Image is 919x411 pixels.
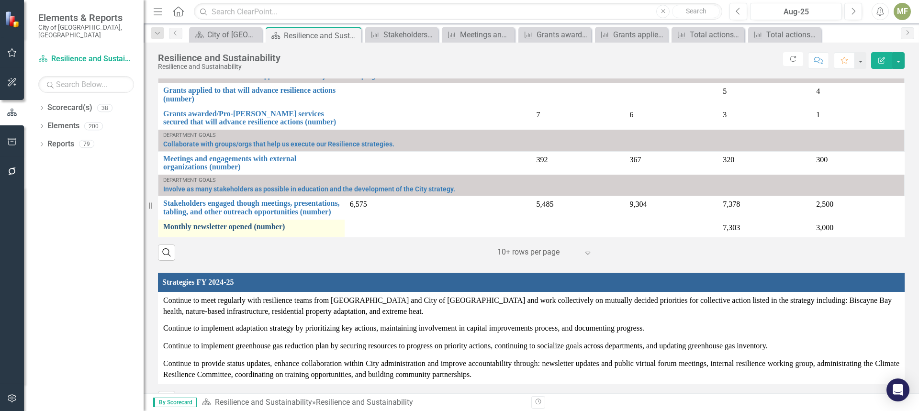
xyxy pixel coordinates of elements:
td: Double-Click to Edit [158,338,905,355]
td: Double-Click to Edit [811,151,905,174]
td: Double-Click to Edit [531,219,625,237]
a: Stakeholders engaged though meetings, presentations, tabling, and other outreach opportunities (n... [163,199,340,216]
span: 300 [816,156,828,164]
span: 2,500 [816,200,833,208]
img: ClearPoint Strategy [5,11,22,28]
a: Meetings and engagements with external organizations (number) [444,29,512,41]
span: 367 [629,156,641,164]
button: Aug-25 [750,3,842,20]
span: 3,000 [816,223,833,232]
small: City of [GEOGRAPHIC_DATA], [GEOGRAPHIC_DATA] [38,23,134,39]
div: Resilience and Sustainability [284,30,359,42]
p: Continue to implement adaptation strategy by prioritizing key actions, maintaining involvement in... [163,323,899,334]
a: Monthly newsletter opened (number) [163,222,340,231]
div: Stakeholders engaged though meetings, presentations, tabling, and other outreach opportunities (n... [383,29,436,41]
a: Grants applied to that will advance resilience actions (number) [597,29,665,41]
a: Scorecard(s) [47,102,92,113]
div: 200 [84,122,103,130]
span: 7,303 [723,223,740,232]
td: Double-Click to Edit [438,151,531,174]
button: Search [672,5,720,18]
td: Double-Click to Edit [531,196,625,219]
div: Grants awarded/Pro-[PERSON_NAME] services secured that will advance resilience actions (number) [537,29,589,41]
td: Double-Click to Edit [158,320,905,338]
a: Grants awarded/Pro-[PERSON_NAME] services secured that will advance resilience actions (number) [163,110,340,126]
div: Open Intercom Messenger [886,378,909,401]
a: Total actions in-progress/completed for Climate Ready Strategy (number) [751,29,818,41]
div: Total actions in-progress/completed for Resilient305 Strategy (number) [690,29,742,41]
a: Involve as many stakeholders as possible in education and the development of the City strategy. [163,186,899,193]
td: Double-Click to Edit [438,219,531,237]
div: Aug-25 [753,6,839,18]
input: Search Below... [38,76,134,93]
div: Department Goals [163,133,899,138]
a: Resilience and Sustainability [38,54,134,65]
a: Meetings and engagements with external organizations (number) [163,155,340,171]
a: Grants applied to that will advance resilience actions (number) [163,86,340,103]
td: Double-Click to Edit Right Click for Context Menu [158,196,345,219]
td: Double-Click to Edit [811,83,905,106]
td: Double-Click to Edit [811,196,905,219]
span: 5,485 [537,200,554,208]
div: 79 [79,140,94,148]
p: Continue to implement greenhouse gas reduction plan by securing resources to progress on priority... [163,341,899,352]
span: 9,304 [629,200,647,208]
td: Double-Click to Edit [531,151,625,174]
td: Double-Click to Edit [158,355,905,384]
a: Total actions in-progress/completed for Resilient305 Strategy (number) [674,29,742,41]
div: Resilience and Sustainability [158,63,280,70]
div: Resilience and Sustainability [158,53,280,63]
td: Double-Click to Edit Right Click for Context Menu [158,106,345,129]
span: 5 [723,87,727,95]
p: Continue to provide status updates, enhance collaboration within City administration and improve ... [163,358,899,380]
td: Double-Click to Edit [158,292,905,320]
span: 320 [723,156,734,164]
div: City of [GEOGRAPHIC_DATA] [207,29,259,41]
div: Total actions in-progress/completed for Climate Ready Strategy (number) [766,29,818,41]
span: 3 [723,111,727,119]
div: Grants applied to that will advance resilience actions (number) [613,29,665,41]
td: Double-Click to Edit [438,196,531,219]
a: Stakeholders engaged though meetings, presentations, tabling, and other outreach opportunities (n... [368,29,436,41]
span: By Scorecard [153,398,197,407]
span: Elements & Reports [38,12,134,23]
span: 6,575 [350,200,367,208]
span: 392 [537,156,548,164]
td: Double-Click to Edit [531,83,625,106]
div: Meetings and engagements with external organizations (number) [460,29,512,41]
button: MF [894,3,911,20]
td: Double-Click to Edit Right Click for Context Menu [158,219,345,237]
a: Collaborate with groups/orgs that help us execute our Resilience strategies. [163,141,899,148]
a: Elements [47,121,79,132]
td: Double-Click to Edit [811,219,905,237]
a: Grants awarded/Pro-[PERSON_NAME] services secured that will advance resilience actions (number) [521,29,589,41]
a: Resilience and Sustainability [215,398,312,407]
td: Double-Click to Edit [438,106,531,129]
div: » [202,397,524,408]
span: 7 [537,111,540,119]
span: 4 [816,87,820,95]
p: Continue to meet regularly with resilience teams from [GEOGRAPHIC_DATA] and City of [GEOGRAPHIC_D... [163,295,899,317]
span: 7,378 [723,200,740,208]
span: Search [686,7,706,15]
a: Reports [47,139,74,150]
input: Search ClearPoint... [194,3,722,20]
td: Double-Click to Edit [438,83,531,106]
td: Double-Click to Edit [811,106,905,129]
span: 6 [629,111,633,119]
td: Double-Click to Edit Right Click for Context Menu [158,83,345,106]
td: Double-Click to Edit [531,106,625,129]
a: City of [GEOGRAPHIC_DATA] [191,29,259,41]
div: 38 [97,104,112,112]
div: Resilience and Sustainability [316,398,413,407]
div: Department Goals [163,178,899,183]
td: Double-Click to Edit Right Click for Context Menu [158,151,345,174]
span: 1 [816,111,820,119]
